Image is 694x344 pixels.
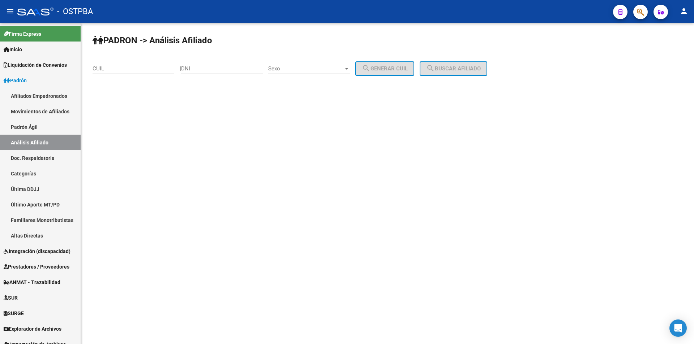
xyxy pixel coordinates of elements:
[4,77,27,84] span: Padrón
[4,61,67,69] span: Liquidación de Convenios
[680,7,688,16] mat-icon: person
[57,4,93,19] span: - OSTPBA
[4,294,18,302] span: SUR
[6,7,14,16] mat-icon: menu
[93,35,212,45] strong: PADRON -> Análisis Afiliado
[362,65,408,72] span: Generar CUIL
[426,65,481,72] span: Buscar afiliado
[4,263,69,271] span: Prestadores / Proveedores
[4,309,24,317] span: SURGE
[268,65,343,72] span: Sexo
[4,325,61,333] span: Explorador de Archivos
[426,64,435,73] mat-icon: search
[420,61,487,76] button: Buscar afiliado
[180,65,420,72] div: |
[4,278,60,286] span: ANMAT - Trazabilidad
[4,247,70,255] span: Integración (discapacidad)
[362,64,370,73] mat-icon: search
[669,319,687,337] div: Open Intercom Messenger
[355,61,414,76] button: Generar CUIL
[4,45,22,53] span: Inicio
[4,30,41,38] span: Firma Express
